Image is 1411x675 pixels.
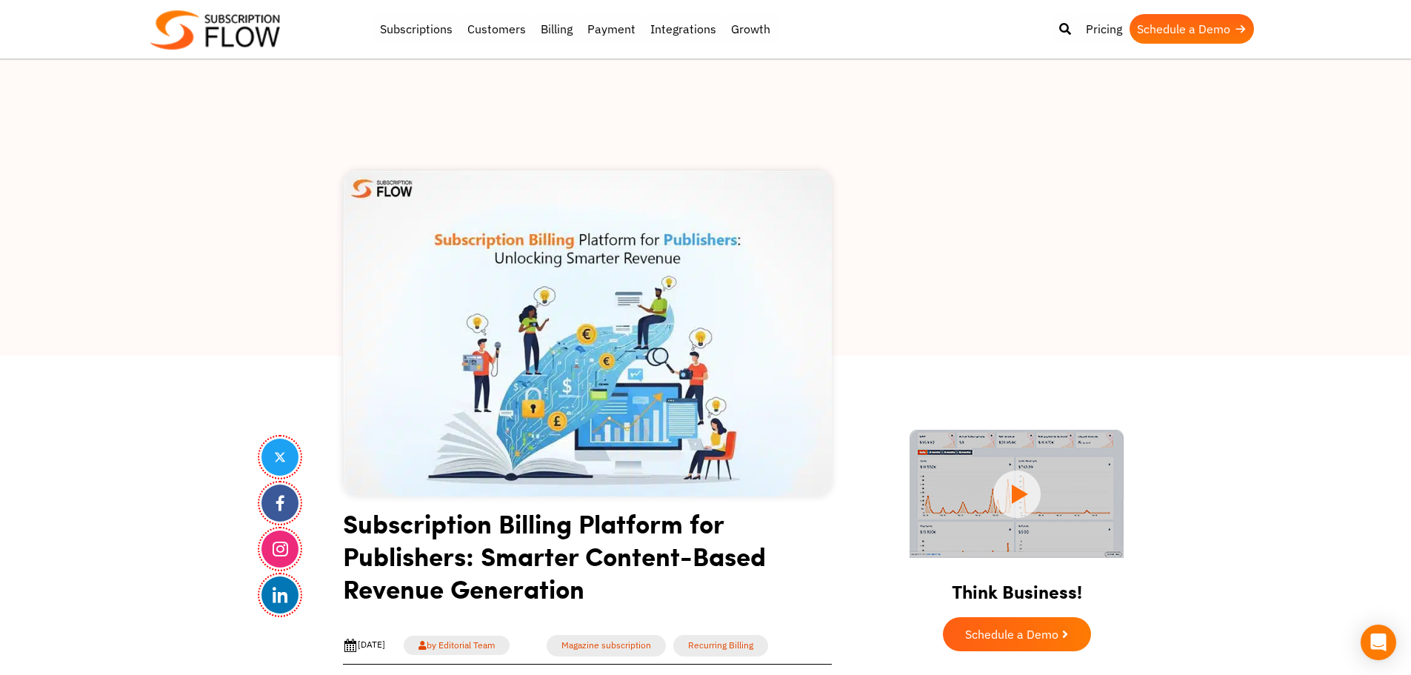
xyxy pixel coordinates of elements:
[1361,625,1396,660] div: Open Intercom Messenger
[150,10,280,50] img: Subscriptionflow
[884,562,1150,610] h2: Think Business!
[580,14,643,44] a: Payment
[1078,14,1130,44] a: Pricing
[373,14,460,44] a: Subscriptions
[547,635,666,656] a: Magazine subscription
[1130,14,1254,44] a: Schedule a Demo
[343,170,832,496] img: Subscription Billing Platform for Publishers: Unlocking Smarter Revenue
[533,14,580,44] a: Billing
[643,14,724,44] a: Integrations
[343,507,832,616] h1: Subscription Billing Platform for Publishers: Smarter Content-Based Revenue Generation
[943,617,1091,651] a: Schedule a Demo
[724,14,778,44] a: Growth
[404,636,510,655] a: by Editorial Team
[343,638,385,653] div: [DATE]
[673,635,768,656] a: Recurring Billing
[910,430,1124,558] img: intro video
[460,14,533,44] a: Customers
[965,628,1058,640] span: Schedule a Demo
